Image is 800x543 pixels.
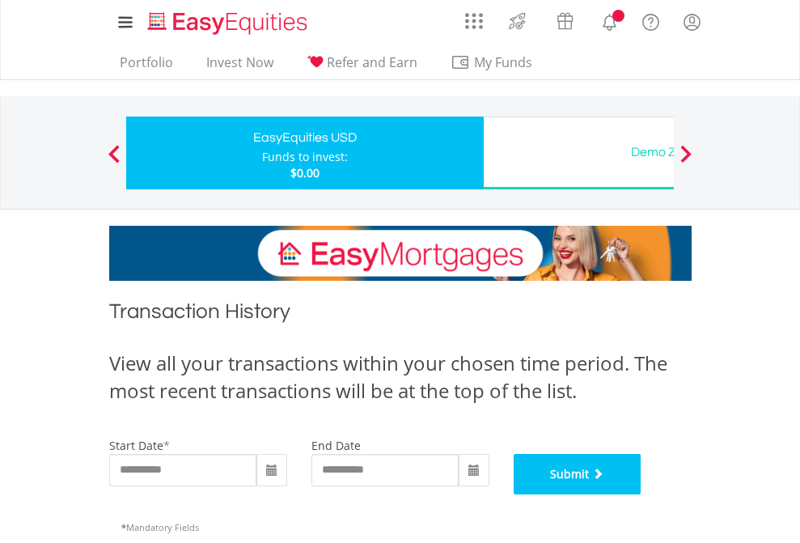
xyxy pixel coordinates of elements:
[109,226,692,281] img: EasyMortage Promotion Banner
[145,10,314,36] img: EasyEquities_Logo.png
[504,8,531,34] img: thrive-v2.svg
[630,4,671,36] a: FAQ's and Support
[200,54,280,79] a: Invest Now
[311,438,361,453] label: end date
[109,350,692,405] div: View all your transactions within your chosen time period. The most recent transactions will be a...
[300,54,424,79] a: Refer and Earn
[109,438,163,453] label: start date
[98,153,130,169] button: Previous
[136,126,474,149] div: EasyEquities USD
[670,153,702,169] button: Next
[109,297,692,333] h1: Transaction History
[113,54,180,79] a: Portfolio
[552,8,578,34] img: vouchers-v2.svg
[290,165,320,180] span: $0.00
[541,4,589,34] a: Vouchers
[451,52,557,73] span: My Funds
[455,4,493,30] a: AppsGrid
[121,521,199,533] span: Mandatory Fields
[514,454,641,494] button: Submit
[262,149,348,165] div: Funds to invest:
[465,12,483,30] img: grid-menu-icon.svg
[327,53,417,71] span: Refer and Earn
[589,4,630,36] a: Notifications
[142,4,314,36] a: Home page
[671,4,713,40] a: My Profile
